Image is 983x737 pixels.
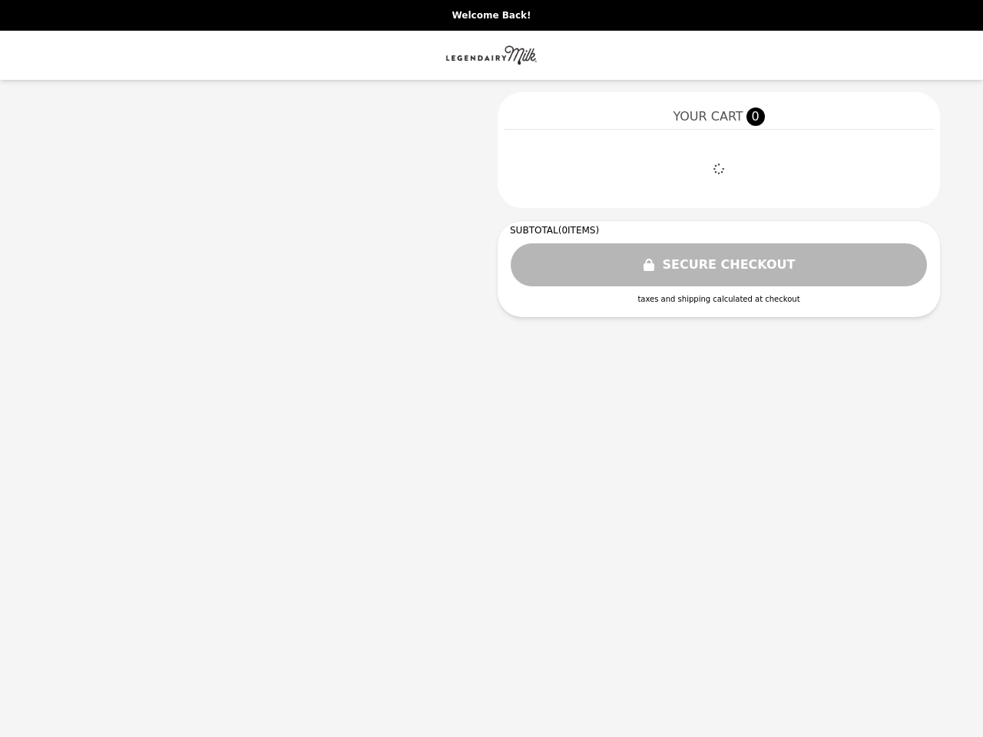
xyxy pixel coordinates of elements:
span: YOUR CART [673,107,743,126]
span: ( 0 ITEMS) [558,225,599,236]
img: Brand Logo [445,40,538,71]
p: Welcome Back! [9,9,974,21]
span: 0 [746,107,765,126]
div: taxes and shipping calculated at checkout [510,293,928,305]
span: SUBTOTAL [510,225,558,236]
